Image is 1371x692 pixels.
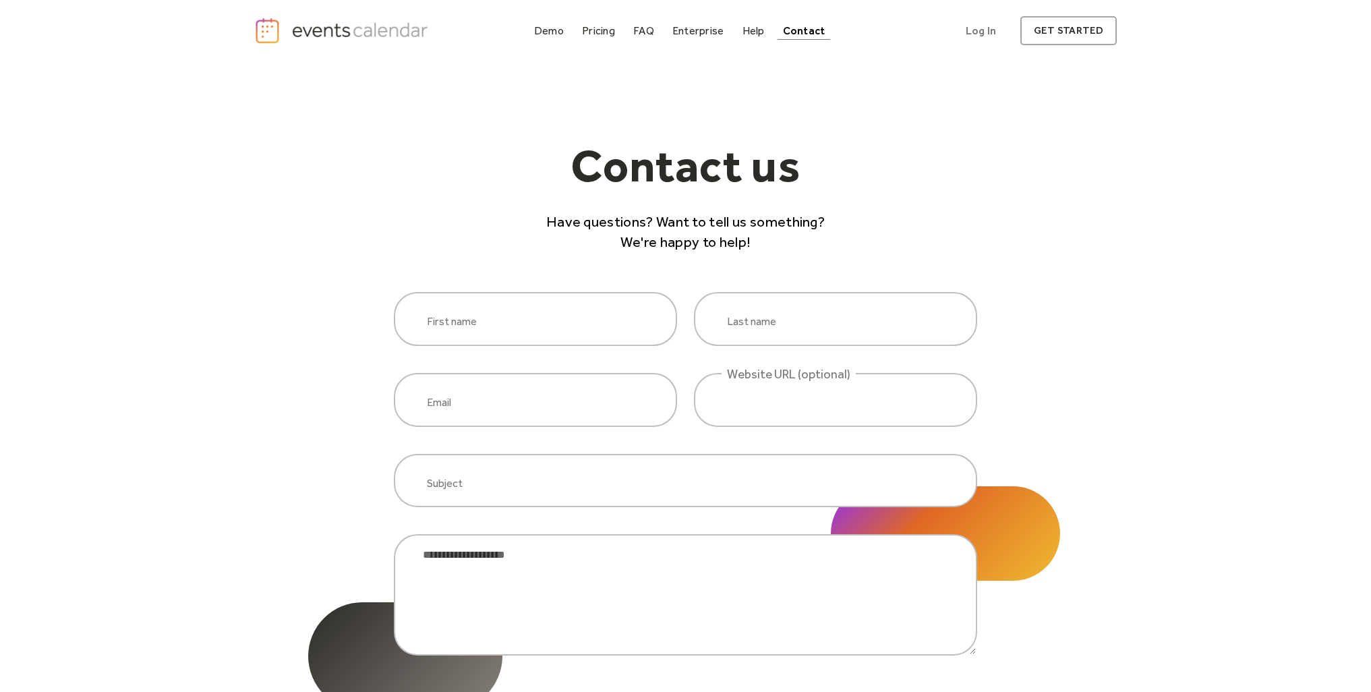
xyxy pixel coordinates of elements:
h1: Contact us [540,142,832,202]
a: home [254,17,432,45]
a: FAQ [628,22,660,40]
div: Enterprise [672,27,724,34]
a: Enterprise [667,22,729,40]
div: Contact [783,27,825,34]
div: FAQ [633,27,654,34]
div: Demo [534,27,564,34]
a: Demo [529,22,569,40]
div: Pricing [582,27,615,34]
a: Pricing [577,22,620,40]
a: Contact [778,22,831,40]
a: Log In [952,16,1010,45]
a: Help [737,22,770,40]
div: Help [742,27,765,34]
p: Have questions? Want to tell us something? We're happy to help! [540,212,832,252]
a: get started [1020,16,1117,45]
